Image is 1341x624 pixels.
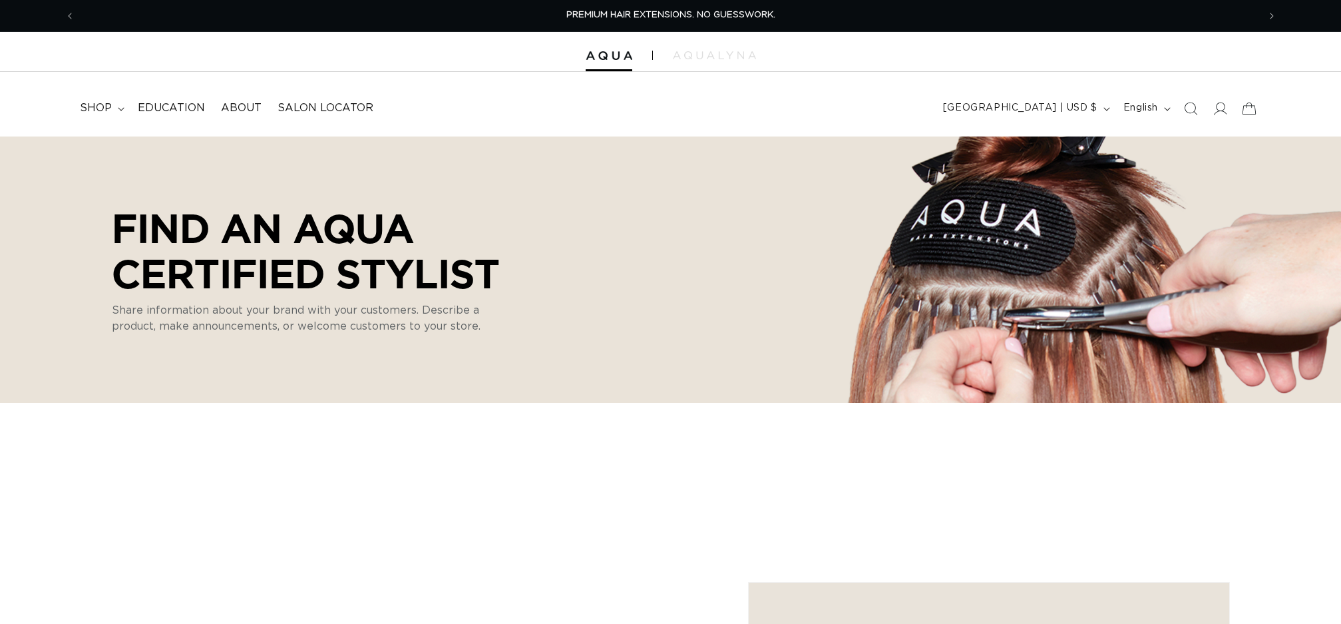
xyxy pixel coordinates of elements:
[112,205,518,296] p: Find an AQUA Certified Stylist
[586,51,632,61] img: Aqua Hair Extensions
[673,51,756,59] img: aqualyna.com
[270,93,381,123] a: Salon Locator
[213,93,270,123] a: About
[221,101,262,115] span: About
[943,101,1097,115] span: [GEOGRAPHIC_DATA] | USD $
[72,93,130,123] summary: shop
[566,11,775,19] span: PREMIUM HAIR EXTENSIONS. NO GUESSWORK.
[1176,94,1205,123] summary: Search
[1115,96,1176,121] button: English
[278,101,373,115] span: Salon Locator
[1257,3,1286,29] button: Next announcement
[80,101,112,115] span: shop
[130,93,213,123] a: Education
[1123,101,1158,115] span: English
[138,101,205,115] span: Education
[55,3,85,29] button: Previous announcement
[935,96,1115,121] button: [GEOGRAPHIC_DATA] | USD $
[112,302,498,334] p: Share information about your brand with your customers. Describe a product, make announcements, o...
